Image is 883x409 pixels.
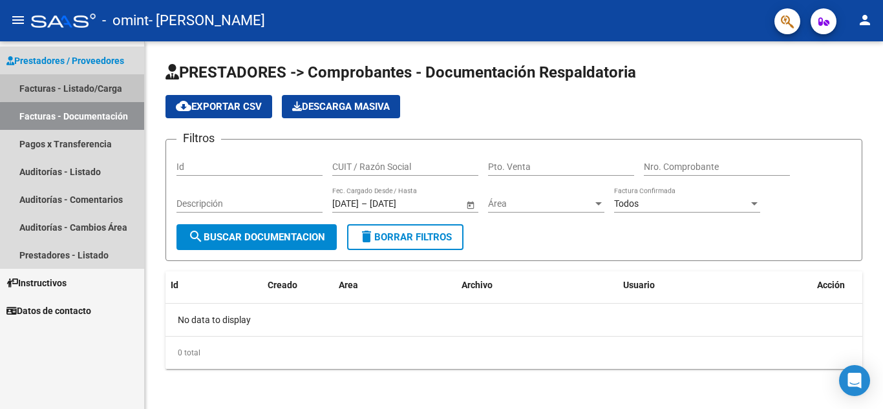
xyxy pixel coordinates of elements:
[165,304,862,336] div: No data to display
[188,231,325,243] span: Buscar Documentacion
[361,198,367,209] span: –
[817,280,845,290] span: Acción
[347,224,463,250] button: Borrar Filtros
[268,280,297,290] span: Creado
[282,95,400,118] button: Descarga Masiva
[171,280,178,290] span: Id
[857,12,873,28] mat-icon: person
[6,54,124,68] span: Prestadores / Proveedores
[6,304,91,318] span: Datos de contacto
[462,280,493,290] span: Archivo
[359,229,374,244] mat-icon: delete
[176,98,191,114] mat-icon: cloud_download
[488,198,593,209] span: Área
[6,276,67,290] span: Instructivos
[614,198,639,209] span: Todos
[282,95,400,118] app-download-masive: Descarga masiva de comprobantes (adjuntos)
[332,198,359,209] input: Start date
[165,63,636,81] span: PRESTADORES -> Comprobantes - Documentación Respaldatoria
[370,198,433,209] input: End date
[176,224,337,250] button: Buscar Documentacion
[812,271,877,299] datatable-header-cell: Acción
[334,271,456,299] datatable-header-cell: Area
[165,271,217,299] datatable-header-cell: Id
[456,271,618,299] datatable-header-cell: Archivo
[165,337,862,369] div: 0 total
[176,101,262,112] span: Exportar CSV
[339,280,358,290] span: Area
[623,280,655,290] span: Usuario
[463,198,477,211] button: Open calendar
[188,229,204,244] mat-icon: search
[165,95,272,118] button: Exportar CSV
[359,231,452,243] span: Borrar Filtros
[292,101,390,112] span: Descarga Masiva
[176,129,221,147] h3: Filtros
[618,271,812,299] datatable-header-cell: Usuario
[149,6,265,35] span: - [PERSON_NAME]
[10,12,26,28] mat-icon: menu
[839,365,870,396] div: Open Intercom Messenger
[102,6,149,35] span: - omint
[262,271,334,299] datatable-header-cell: Creado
